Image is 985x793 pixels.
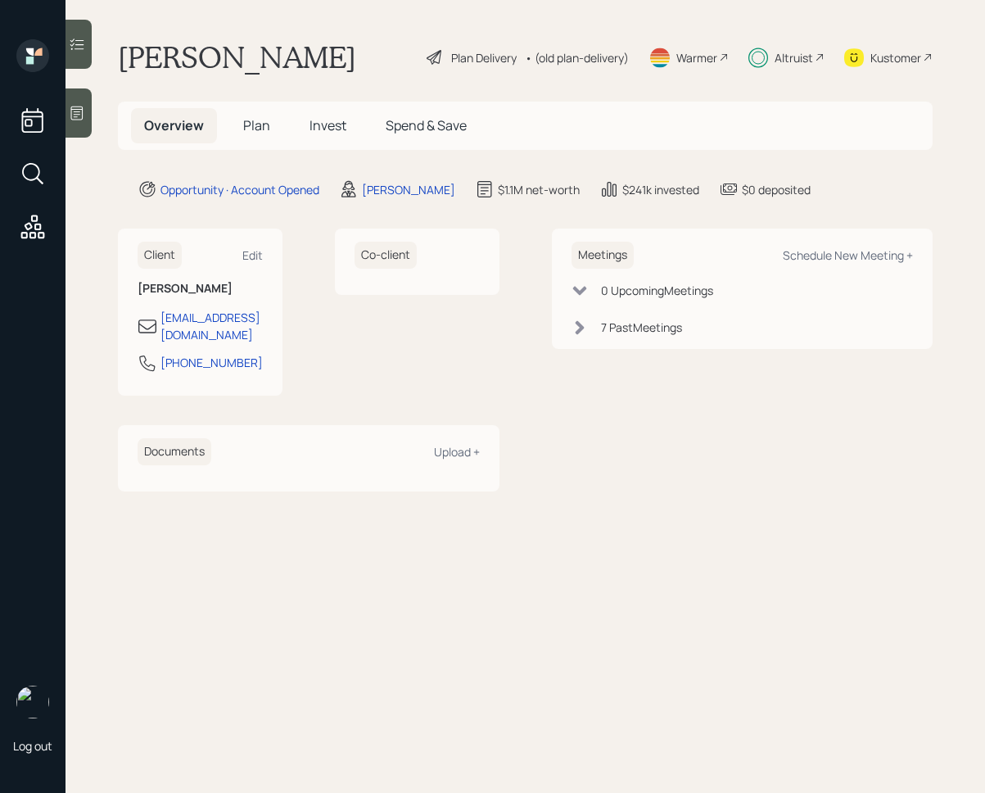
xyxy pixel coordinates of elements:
div: • (old plan-delivery) [525,49,629,66]
div: $0 deposited [742,181,811,198]
div: Opportunity · Account Opened [160,181,319,198]
div: [EMAIL_ADDRESS][DOMAIN_NAME] [160,309,263,343]
div: Upload + [434,444,480,460]
h6: Meetings [572,242,634,269]
span: Spend & Save [386,116,467,134]
div: [PHONE_NUMBER] [160,354,263,371]
img: retirable_logo.png [16,686,49,718]
h6: Documents [138,438,211,465]
div: Log out [13,738,52,754]
h6: Co-client [355,242,417,269]
div: $1.1M net-worth [498,181,580,198]
h6: [PERSON_NAME] [138,282,263,296]
h6: Client [138,242,182,269]
div: Altruist [775,49,813,66]
div: Plan Delivery [451,49,517,66]
div: Edit [242,247,263,263]
h1: [PERSON_NAME] [118,39,356,75]
div: $241k invested [622,181,699,198]
span: Plan [243,116,270,134]
span: Invest [310,116,346,134]
div: Kustomer [870,49,921,66]
div: 0 Upcoming Meeting s [601,282,713,299]
div: [PERSON_NAME] [362,181,455,198]
div: Warmer [676,49,717,66]
span: Overview [144,116,204,134]
div: Schedule New Meeting + [783,247,913,263]
div: 7 Past Meeting s [601,319,682,336]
